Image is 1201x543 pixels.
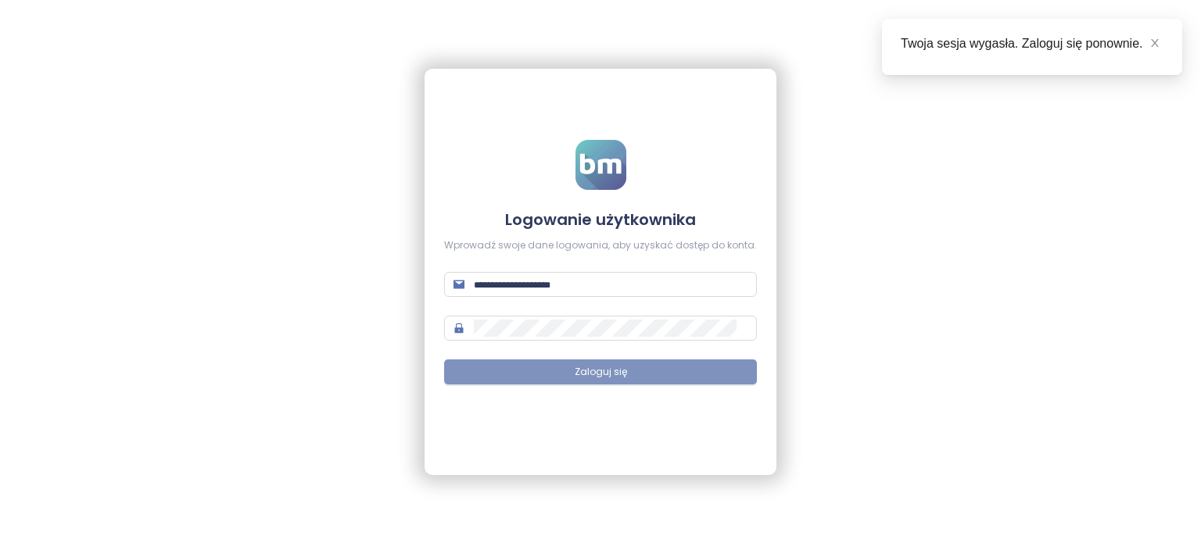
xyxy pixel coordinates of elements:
[1149,38,1160,48] span: close
[454,323,464,334] span: lock
[444,359,757,384] button: Zaloguj się
[901,34,1163,53] div: Twoja sesja wygasła. Zaloguj się ponownie.
[575,140,626,190] img: logo
[444,238,757,253] div: Wprowadź swoje dane logowania, aby uzyskać dostęp do konta.
[444,209,757,230] h4: Logowanie użytkownika
[575,365,627,380] span: Zaloguj się
[454,279,464,290] span: mail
